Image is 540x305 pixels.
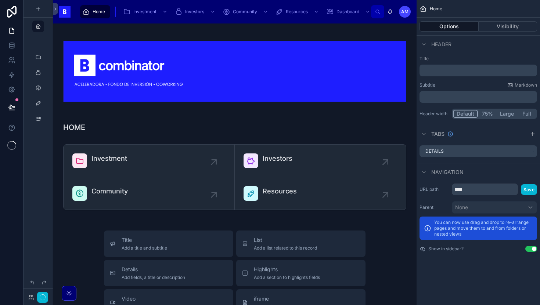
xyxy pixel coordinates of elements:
a: Community [220,5,272,18]
button: Save [521,184,537,195]
button: Large [497,110,517,118]
button: None [452,201,537,214]
button: Options [420,21,479,32]
span: Title [122,236,167,244]
label: URL path [420,186,449,192]
span: Community [233,9,257,15]
button: ListAdd a list related to this record [236,230,366,257]
span: Home [93,9,105,15]
span: Video [122,295,164,302]
span: Add fields, a title or description [122,275,185,280]
button: Visibility [479,21,537,32]
label: Show in sidebar? [428,246,464,252]
span: Add a title and subtitle [122,245,167,251]
span: AM [401,9,408,15]
span: Dashboard [336,9,359,15]
span: Investment [133,9,156,15]
label: Parent [420,204,449,210]
div: scrollable content [76,4,371,20]
p: You can now use drag and drop to re-arrange pages and move them to and from folders or nested views [434,219,533,237]
a: Markdown [507,82,537,88]
span: Investors [185,9,204,15]
a: Home [80,5,110,18]
span: iframe [254,295,298,302]
label: Details [425,148,444,154]
span: Navigation [431,168,464,176]
a: Investment [121,5,171,18]
button: DetailsAdd fields, a title or description [104,260,233,286]
span: Add a list related to this record [254,245,317,251]
span: Markdown [515,82,537,88]
span: None [455,204,468,211]
button: Full [517,110,536,118]
label: Header width [420,111,449,117]
div: scrollable content [420,91,537,103]
span: Tabs [431,130,444,138]
button: Default [453,110,478,118]
span: Add a section to highlights fields [254,275,320,280]
span: Resources [286,9,308,15]
button: 75% [478,110,497,118]
a: Dashboard [324,5,374,18]
span: Home [430,6,442,12]
label: Subtitle [420,82,435,88]
span: Highlights [254,266,320,273]
button: TitleAdd a title and subtitle [104,230,233,257]
img: App logo [59,6,71,18]
a: Resources [273,5,323,18]
span: List [254,236,317,244]
div: scrollable content [420,65,537,76]
span: Header [431,41,451,48]
a: Investors [173,5,219,18]
button: HighlightsAdd a section to highlights fields [236,260,366,286]
label: Title [420,56,537,62]
span: Details [122,266,185,273]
